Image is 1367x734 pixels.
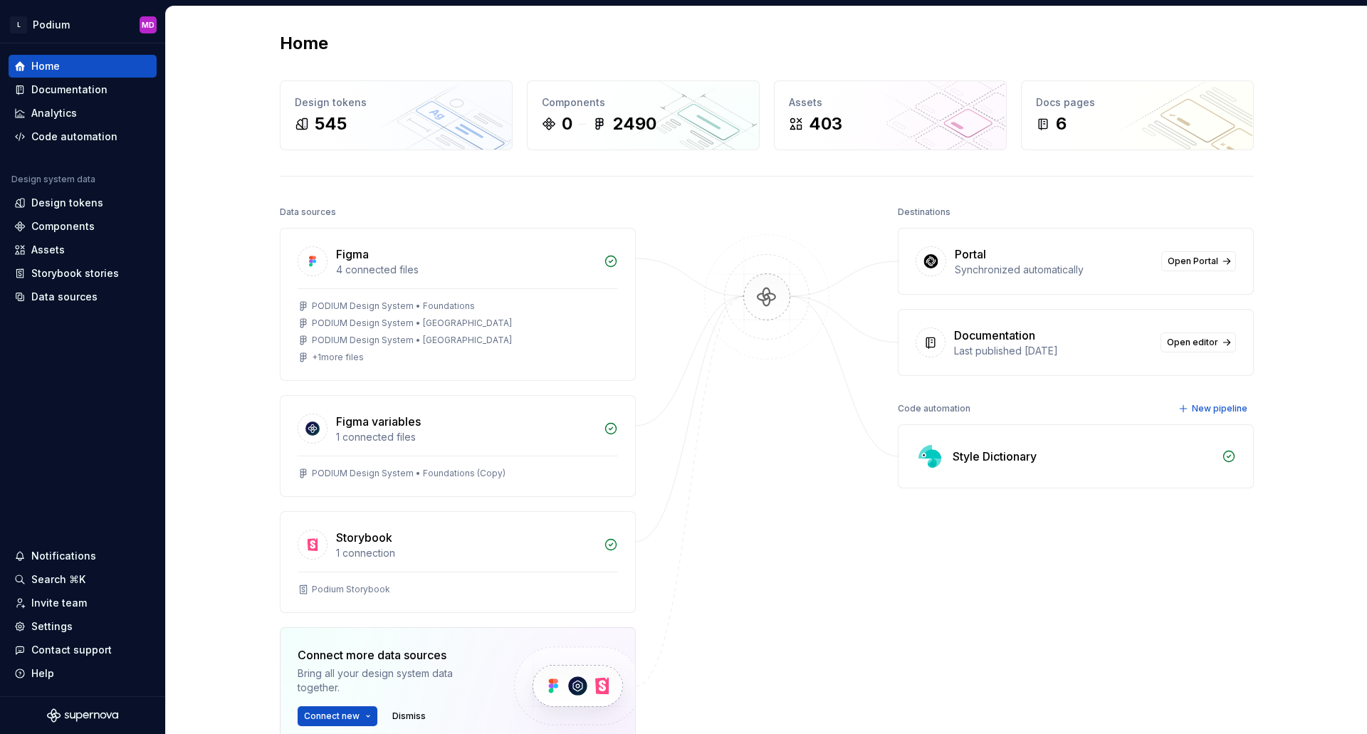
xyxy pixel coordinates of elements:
[31,596,87,610] div: Invite team
[312,352,364,363] div: + 1 more files
[9,662,157,685] button: Help
[898,202,950,222] div: Destinations
[31,619,73,634] div: Settings
[9,262,157,285] a: Storybook stories
[31,666,54,681] div: Help
[9,55,157,78] a: Home
[1168,256,1218,267] span: Open Portal
[9,568,157,591] button: Search ⌘K
[9,215,157,238] a: Components
[312,468,506,479] div: PODIUM Design System • Foundations (Copy)
[11,174,95,185] div: Design system data
[298,646,490,664] div: Connect more data sources
[31,572,85,587] div: Search ⌘K
[386,706,432,726] button: Dismiss
[9,125,157,148] a: Code automation
[9,238,157,261] a: Assets
[280,511,636,613] a: Storybook1 connectionPodium Storybook
[304,711,360,722] span: Connect new
[9,639,157,661] button: Contact support
[312,335,512,346] div: PODIUM Design System • [GEOGRAPHIC_DATA]
[31,219,95,234] div: Components
[336,529,392,546] div: Storybook
[9,78,157,101] a: Documentation
[1161,251,1236,271] a: Open Portal
[612,112,656,135] div: 2490
[280,32,328,55] h2: Home
[280,80,513,150] a: Design tokens545
[1036,95,1239,110] div: Docs pages
[954,327,1035,344] div: Documentation
[280,202,336,222] div: Data sources
[898,399,970,419] div: Code automation
[31,290,98,304] div: Data sources
[809,112,842,135] div: 403
[774,80,1007,150] a: Assets403
[954,344,1152,358] div: Last published [DATE]
[527,80,760,150] a: Components02490
[1192,403,1247,414] span: New pipeline
[31,59,60,73] div: Home
[789,95,992,110] div: Assets
[1021,80,1254,150] a: Docs pages6
[10,16,27,33] div: L
[31,83,108,97] div: Documentation
[280,228,636,381] a: Figma4 connected filesPODIUM Design System • FoundationsPODIUM Design System • [GEOGRAPHIC_DATA]P...
[542,95,745,110] div: Components
[955,263,1153,277] div: Synchronized automatically
[31,549,96,563] div: Notifications
[392,711,426,722] span: Dismiss
[315,112,347,135] div: 545
[953,448,1037,465] div: Style Dictionary
[31,266,119,281] div: Storybook stories
[336,413,421,430] div: Figma variables
[31,106,77,120] div: Analytics
[1056,112,1067,135] div: 6
[1167,337,1218,348] span: Open editor
[31,643,112,657] div: Contact support
[312,300,475,312] div: PODIUM Design System • Foundations
[31,196,103,210] div: Design tokens
[280,395,636,497] a: Figma variables1 connected filesPODIUM Design System • Foundations (Copy)
[9,592,157,614] a: Invite team
[9,545,157,567] button: Notifications
[9,102,157,125] a: Analytics
[142,19,154,31] div: MD
[955,246,986,263] div: Portal
[31,130,117,144] div: Code automation
[312,584,390,595] div: Podium Storybook
[47,708,118,723] svg: Supernova Logo
[312,318,512,329] div: PODIUM Design System • [GEOGRAPHIC_DATA]
[9,615,157,638] a: Settings
[336,546,595,560] div: 1 connection
[1174,399,1254,419] button: New pipeline
[1161,332,1236,352] a: Open editor
[295,95,498,110] div: Design tokens
[336,263,595,277] div: 4 connected files
[3,9,162,40] button: LPodiumMD
[9,285,157,308] a: Data sources
[298,666,490,695] div: Bring all your design system data together.
[9,192,157,214] a: Design tokens
[562,112,572,135] div: 0
[336,246,369,263] div: Figma
[31,243,65,257] div: Assets
[336,430,595,444] div: 1 connected files
[298,706,377,726] button: Connect new
[33,18,70,32] div: Podium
